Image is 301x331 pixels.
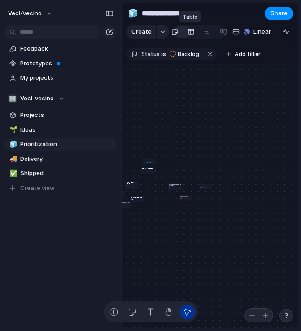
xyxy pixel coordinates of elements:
span: Delivery [20,155,113,163]
h1: Cross-tool querying capabilities [119,202,130,203]
span: Share [270,9,288,18]
button: 🚚 [8,155,17,163]
button: 🌱 [8,125,17,134]
span: Prototypes [20,59,113,68]
div: 🚚 [9,154,16,164]
div: 🏢 [8,94,17,103]
span: Low [169,187,170,188]
button: Create view [4,181,117,195]
div: 🌱 [9,125,16,135]
span: Feedback [20,44,113,53]
h1: Redundancy measures and disaster recovery [126,181,138,184]
button: 🧊 [8,140,17,149]
span: Linear [253,27,271,36]
span: Veci-vecino [20,94,54,103]
span: veci-vecino [8,9,42,18]
a: 🌱Ideas [4,123,117,137]
button: NoPriority [142,170,145,171]
span: No Priority [142,170,144,171]
span: Shipped [20,169,113,178]
span: Create [131,27,152,36]
button: Create [126,25,156,39]
div: Table [179,11,201,23]
button: Linear [240,25,275,39]
button: 🧊 [126,6,140,21]
button: is [160,49,168,59]
span: Low [131,199,133,200]
a: My projects [4,71,117,85]
span: Prioritization [20,140,113,149]
h1: Reporte de Ingresos y Egresos [142,158,153,159]
button: Low [169,187,171,188]
button: veci-vecino [4,6,57,21]
button: 🏢Veci-vecino [4,92,117,105]
button: ✅ [8,169,17,178]
span: Projects [20,111,113,120]
h1: Reporte de Cuentas por Cobrar [142,168,153,168]
span: My projects [20,73,113,82]
h1: Smart suggestions for permissions management [169,184,181,186]
a: Feedback [4,42,117,56]
div: 🧊 [128,7,138,19]
button: Backlog [167,49,205,59]
button: Share [265,7,293,20]
div: ✅ [9,168,16,179]
a: 🚚Delivery [4,152,117,166]
a: ✅Shipped [4,167,117,180]
span: Backlog [178,50,199,58]
span: Add filter [235,50,261,58]
a: 🧊Prioritization [4,138,117,151]
a: Projects [4,108,117,122]
span: Ideas [20,125,113,134]
button: Urgent [126,185,129,186]
button: Low [131,198,134,200]
span: High [180,198,182,198]
button: Low [200,186,202,188]
span: Urgent [127,185,128,186]
span: Create view [20,184,55,193]
a: Prototypes [4,57,117,70]
button: NoPriority [142,160,145,161]
h1: Real-time collaboration scoring [131,196,142,197]
div: 🧊 [9,139,16,150]
h1: Multi-platform Syncing [200,184,208,185]
span: is [161,50,166,58]
button: High [180,198,183,199]
button: Add filter [221,48,266,60]
button: Fields [229,25,263,39]
span: Status [141,50,160,58]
